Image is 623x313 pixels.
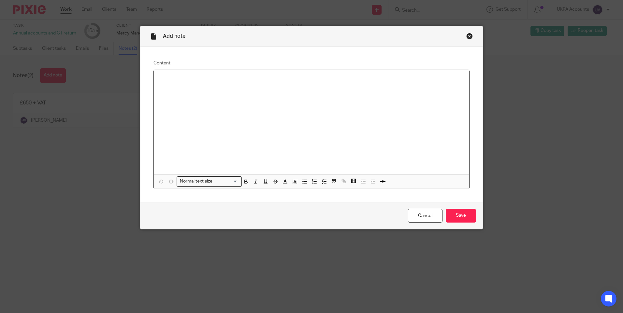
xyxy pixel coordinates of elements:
[214,178,238,185] input: Search for option
[153,60,470,66] label: Content
[177,176,242,186] div: Search for option
[446,209,476,223] input: Save
[466,33,473,39] div: Close this dialog window
[163,34,185,39] span: Add note
[178,178,214,185] span: Normal text size
[408,209,442,223] a: Cancel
